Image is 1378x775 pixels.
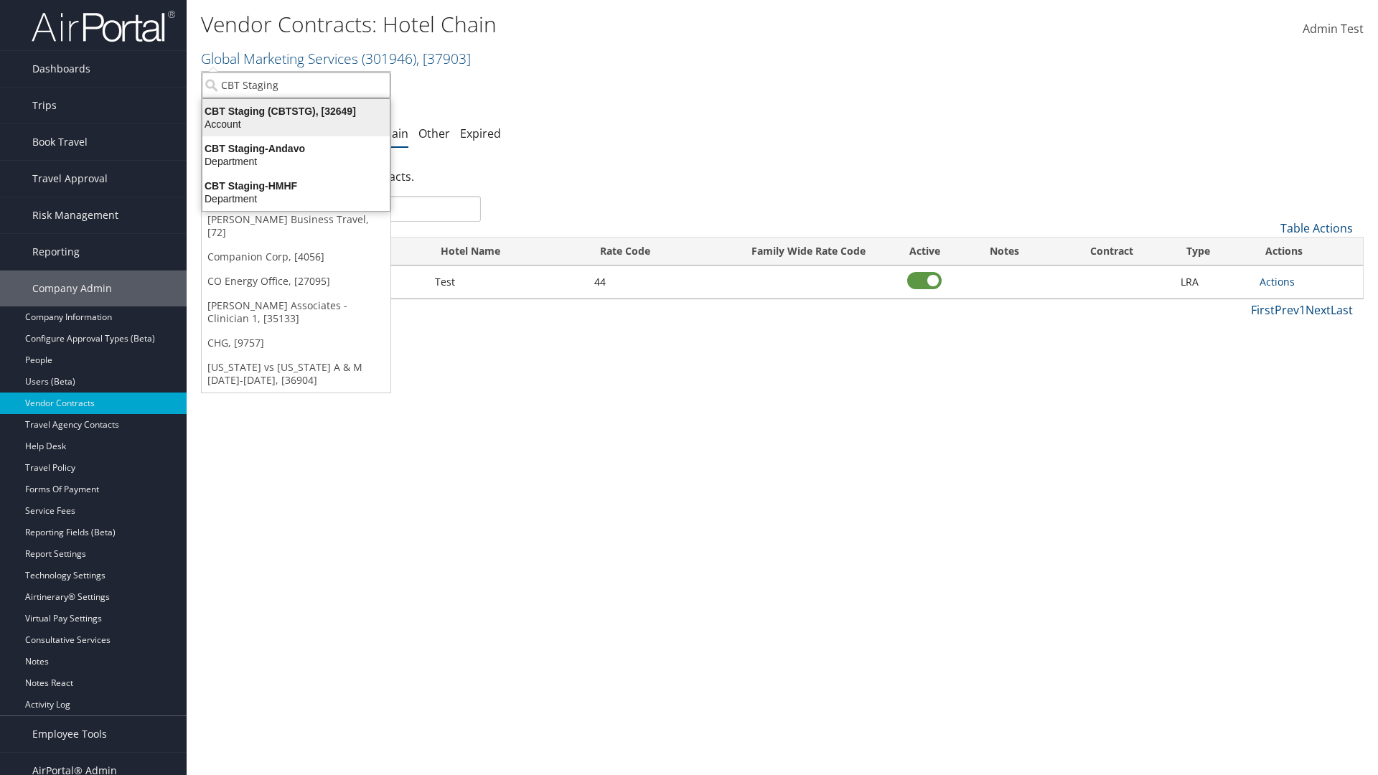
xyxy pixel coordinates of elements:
[202,207,390,245] a: [PERSON_NAME] Business Travel, [72]
[194,105,398,118] div: CBT Staging (CBTSTG), [32649]
[418,126,450,141] a: Other
[202,355,390,393] a: [US_STATE] vs [US_STATE] A & M [DATE]-[DATE], [36904]
[587,266,726,299] td: 44
[1173,238,1253,266] th: Type: activate to sort column ascending
[32,197,118,233] span: Risk Management
[32,9,175,43] img: airportal-logo.png
[1299,302,1306,318] a: 1
[202,331,390,355] a: CHG, [9757]
[32,716,107,752] span: Employee Tools
[1173,266,1253,299] td: LRA
[1050,238,1173,266] th: Contract: activate to sort column ascending
[460,126,501,141] a: Expired
[201,157,1364,196] div: There are contracts.
[428,238,587,266] th: Hotel Name: activate to sort column ascending
[1260,275,1295,288] a: Actions
[1303,7,1364,52] a: Admin Test
[202,245,390,269] a: Companion Corp, [4056]
[1252,238,1363,266] th: Actions
[32,88,57,123] span: Trips
[416,49,471,68] span: , [ 37903 ]
[428,266,587,299] td: Test
[1280,220,1353,236] a: Table Actions
[194,155,398,168] div: Department
[1331,302,1353,318] a: Last
[891,238,958,266] th: Active: activate to sort column ascending
[1251,302,1275,318] a: First
[1306,302,1331,318] a: Next
[587,238,726,266] th: Rate Code: activate to sort column ascending
[362,49,416,68] span: ( 301946 )
[194,192,398,205] div: Department
[194,179,398,192] div: CBT Staging-HMHF
[194,118,398,131] div: Account
[202,293,390,331] a: [PERSON_NAME] Associates - Clinician 1, [35133]
[32,51,90,87] span: Dashboards
[32,234,80,270] span: Reporting
[32,161,108,197] span: Travel Approval
[202,72,390,98] input: Search Accounts
[201,9,976,39] h1: Vendor Contracts: Hotel Chain
[201,49,471,68] a: Global Marketing Services
[202,269,390,293] a: CO Energy Office, [27095]
[32,271,112,306] span: Company Admin
[726,238,891,266] th: Family Wide Rate Code: activate to sort column ascending
[1275,302,1299,318] a: Prev
[1303,21,1364,37] span: Admin Test
[958,238,1051,266] th: Notes: activate to sort column ascending
[194,142,398,155] div: CBT Staging-Andavo
[32,124,88,160] span: Book Travel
